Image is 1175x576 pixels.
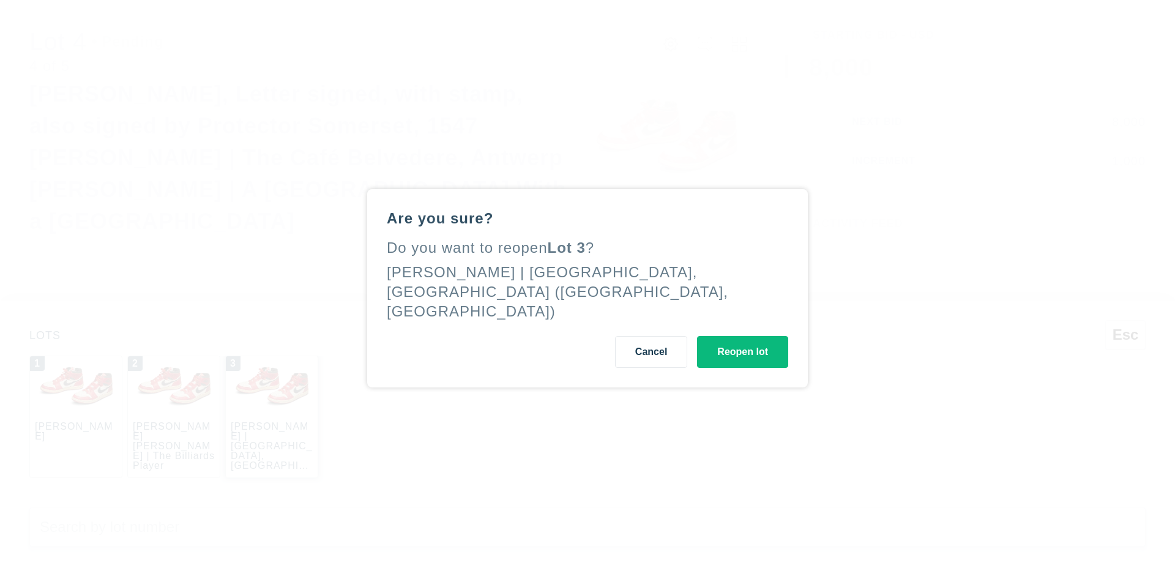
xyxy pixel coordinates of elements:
[387,209,788,228] div: Are you sure?
[387,238,788,258] div: Do you want to reopen ?
[548,239,586,256] span: Lot 3
[615,336,687,368] button: Cancel
[697,336,788,368] button: Reopen lot
[387,264,728,320] div: [PERSON_NAME] | [GEOGRAPHIC_DATA], [GEOGRAPHIC_DATA] ([GEOGRAPHIC_DATA], [GEOGRAPHIC_DATA])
